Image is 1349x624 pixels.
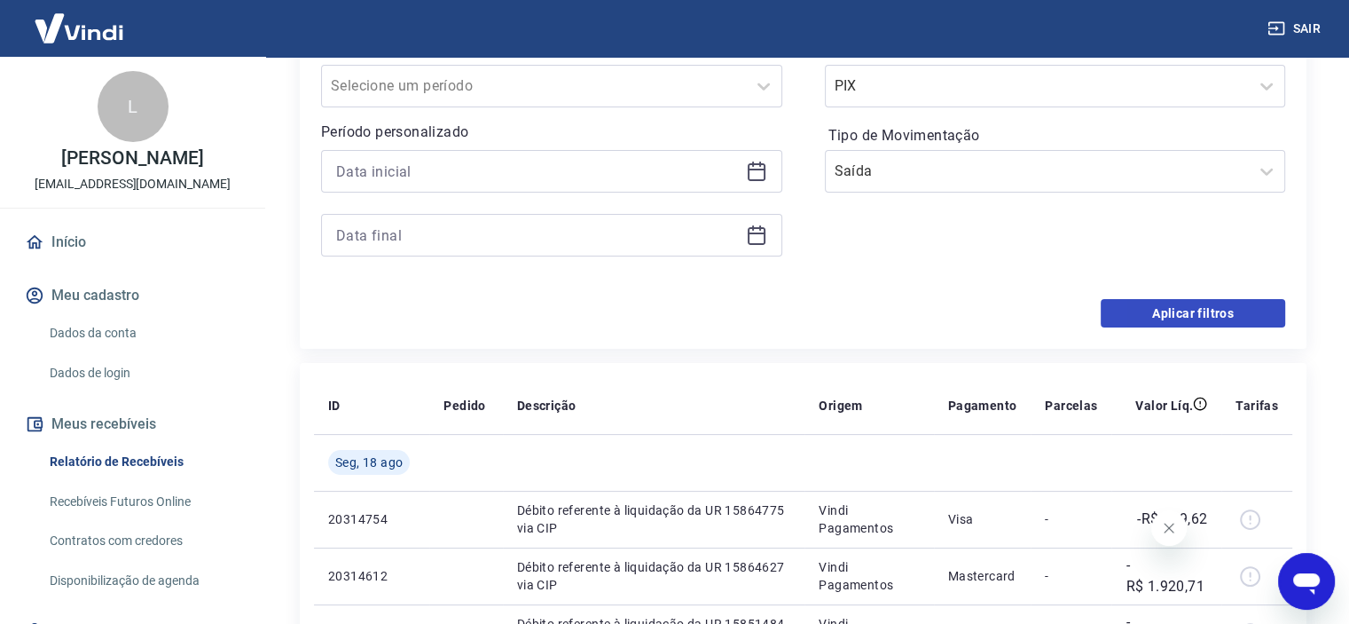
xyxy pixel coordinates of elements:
a: Relatório de Recebíveis [43,444,244,480]
p: 20314612 [328,567,415,585]
button: Aplicar filtros [1101,299,1285,328]
button: Meus recebíveis [21,405,244,444]
a: Contratos com credores [43,523,244,559]
p: [EMAIL_ADDRESS][DOMAIN_NAME] [35,175,231,194]
a: Início [21,223,244,262]
p: ID [328,397,341,415]
p: Parcelas [1045,397,1097,415]
p: Mastercard [948,567,1017,585]
p: [PERSON_NAME] [61,149,203,168]
label: Tipo de Movimentação [828,125,1282,146]
span: Seg, 18 ago [335,454,403,471]
p: Débito referente à liquidação da UR 15864775 via CIP [517,502,790,537]
span: Olá! Precisa de ajuda? [11,12,149,27]
input: Data final [336,222,739,249]
p: Período personalizado [321,122,782,143]
p: Descrição [517,397,576,415]
p: -R$ 439,62 [1137,509,1207,530]
p: Vindi Pagamentos [819,558,919,594]
p: Pagamento [948,397,1017,415]
a: Recebíveis Futuros Online [43,484,244,520]
p: Vindi Pagamentos [819,502,919,537]
iframe: Botão para abrir a janela de mensagens [1278,553,1335,610]
button: Meu cadastro [21,276,244,315]
input: Data inicial [336,158,739,185]
p: Débito referente à liquidação da UR 15864627 via CIP [517,558,790,594]
p: Valor Líq. [1135,397,1193,415]
button: Sair [1264,12,1328,45]
p: 20314754 [328,510,415,528]
a: Dados de login [43,355,244,391]
p: Pedido [443,397,485,415]
p: - [1045,510,1097,528]
p: -R$ 1.920,71 [1125,555,1207,597]
img: Vindi [21,1,137,55]
p: - [1045,567,1097,585]
p: Origem [819,397,862,415]
p: Tarifas [1235,397,1278,415]
div: L [98,71,169,142]
iframe: Fechar mensagem [1151,510,1187,546]
a: Disponibilização de agenda [43,563,244,599]
a: Dados da conta [43,315,244,351]
p: Visa [948,510,1017,528]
